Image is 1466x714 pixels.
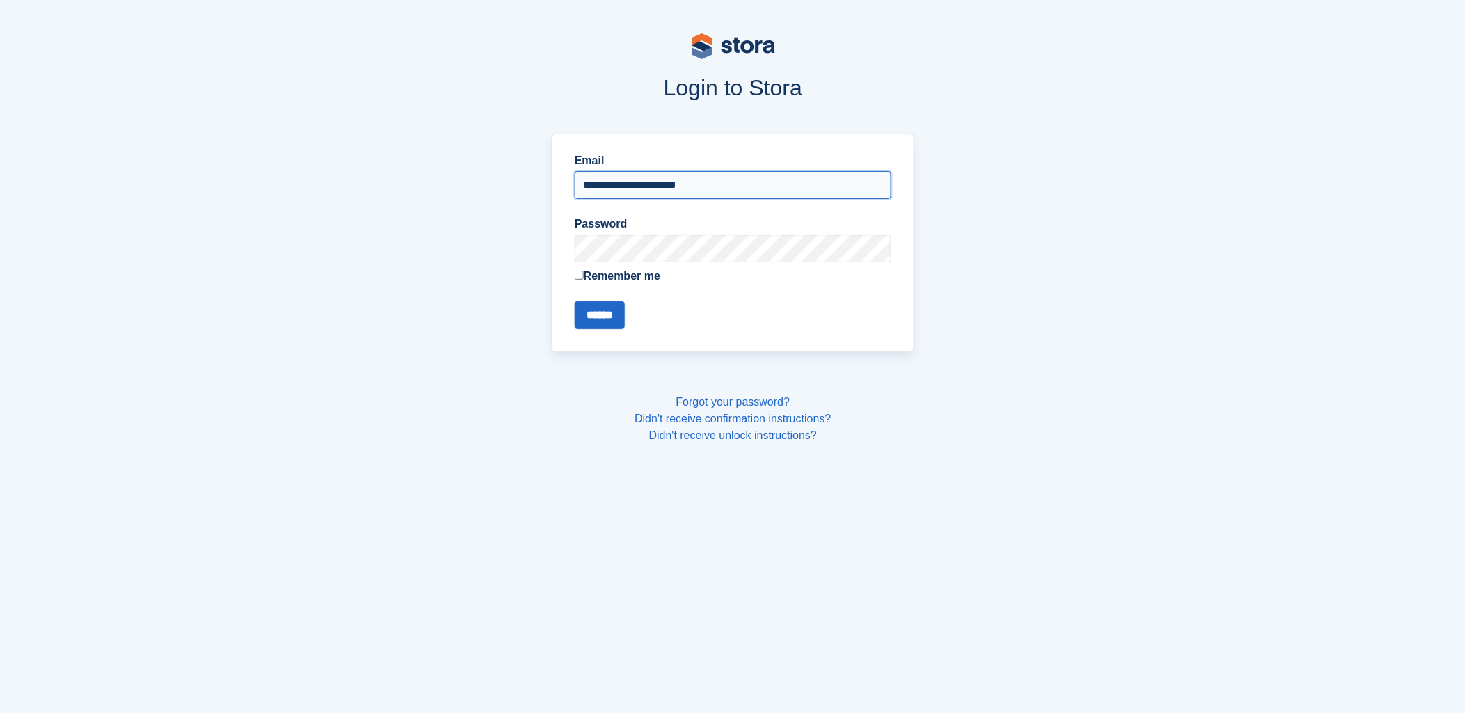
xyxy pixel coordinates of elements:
a: Forgot your password? [676,396,790,408]
input: Remember me [575,271,584,280]
img: stora-logo-53a41332b3708ae10de48c4981b4e9114cc0af31d8433b30ea865607fb682f29.svg [692,33,775,59]
a: Didn't receive confirmation instructions? [635,413,831,425]
label: Password [575,216,891,232]
label: Remember me [575,268,891,285]
label: Email [575,152,891,169]
a: Didn't receive unlock instructions? [649,429,817,441]
h1: Login to Stora [287,75,1180,100]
